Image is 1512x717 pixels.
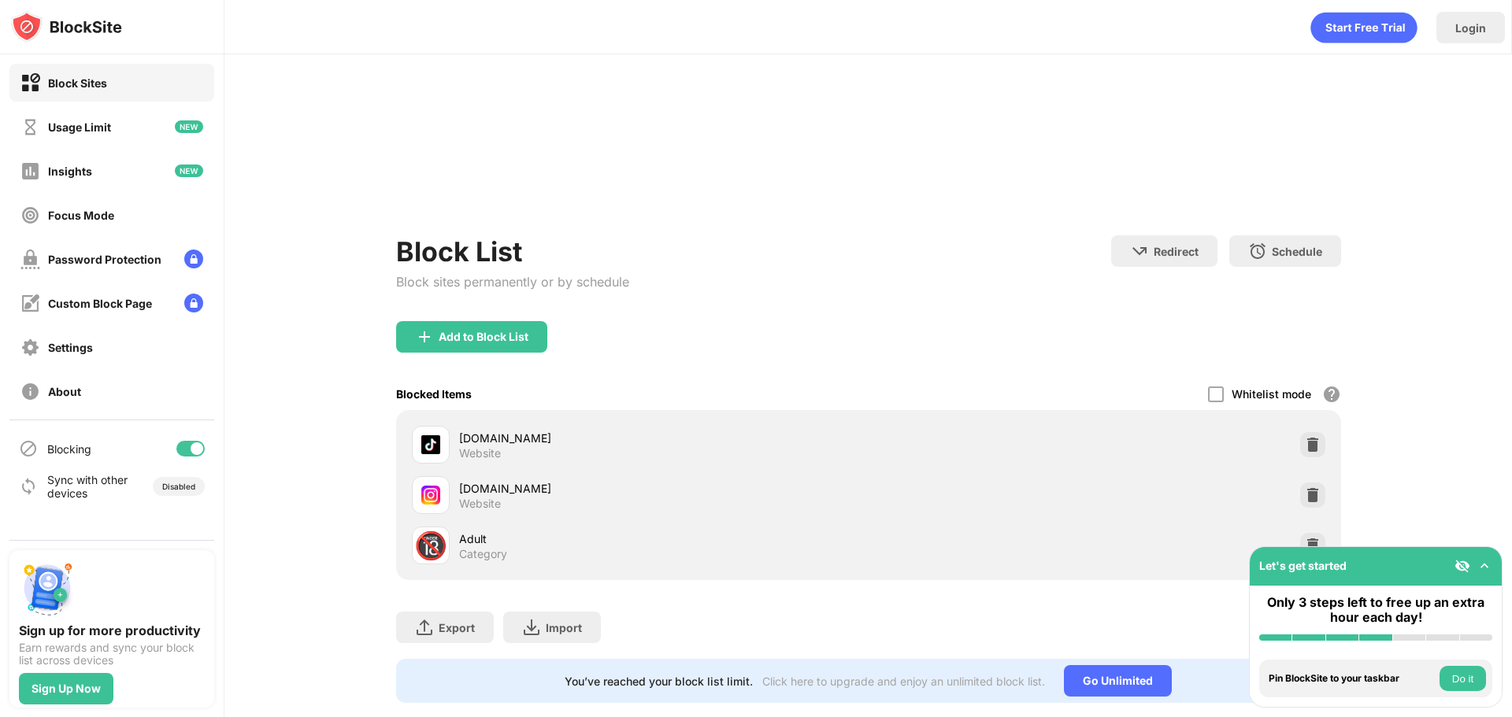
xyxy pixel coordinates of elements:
div: Adult [459,530,869,547]
div: Block sites permanently or by schedule [396,274,629,290]
div: You’ve reached your block list limit. [565,674,753,688]
div: Settings [48,341,93,354]
div: Disabled [162,482,195,491]
img: eye-not-visible.svg [1455,558,1470,574]
div: [DOMAIN_NAME] [459,480,869,497]
div: Go Unlimited [1064,665,1172,697]
img: about-off.svg [20,382,40,401]
img: favicons [421,486,440,504]
iframe: Banner [396,98,1341,216]
img: new-icon.svg [175,120,203,133]
div: animation [1310,12,1417,43]
div: Import [546,621,582,634]
img: customize-block-page-off.svg [20,294,40,313]
button: Do it [1440,666,1486,691]
div: Sign up for more productivity [19,623,205,638]
img: password-protection-off.svg [20,249,40,269]
div: Redirect [1154,245,1199,258]
div: Usage Limit [48,120,111,134]
div: Website [459,497,501,511]
img: logo-blocksite.svg [11,11,122,43]
div: Block Sites [48,76,107,90]
div: Add to Block List [439,331,528,343]
div: [DOMAIN_NAME] [459,430,869,446]
div: Login [1455,21,1486,35]
div: Only 3 steps left to free up an extra hour each day! [1259,595,1492,625]
div: Earn rewards and sync your block list across devices [19,641,205,667]
img: focus-off.svg [20,205,40,225]
img: block-on.svg [20,73,40,93]
div: Sign Up Now [31,682,101,695]
div: Whitelist mode [1232,387,1311,401]
div: Pin BlockSite to your taskbar [1269,673,1436,684]
div: Click here to upgrade and enjoy an unlimited block list. [762,674,1045,688]
div: Blocking [47,442,91,456]
div: About [48,385,81,398]
div: Sync with other devices [47,473,128,500]
div: Schedule [1272,245,1322,258]
img: blocking-icon.svg [19,439,38,458]
div: Focus Mode [48,209,114,222]
img: push-signup.svg [19,560,76,616]
img: lock-menu.svg [184,294,203,312]
div: Category [459,547,507,561]
div: 🔞 [414,530,447,562]
div: Password Protection [48,253,161,266]
img: insights-off.svg [20,161,40,181]
img: lock-menu.svg [184,249,203,268]
div: Export [439,621,475,634]
img: favicons [421,435,440,454]
div: Insights [48,164,92,178]
img: omni-setup-toggle.svg [1477,558,1492,574]
img: settings-off.svg [20,338,40,357]
div: Website [459,446,501,460]
img: time-usage-off.svg [20,117,40,137]
div: Custom Block Page [48,297,152,310]
div: Blocked Items [396,387,472,401]
div: Let's get started [1259,559,1347,572]
img: new-icon.svg [175,164,203,177]
div: Block List [396,235,629,268]
img: sync-icon.svg [19,477,38,496]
